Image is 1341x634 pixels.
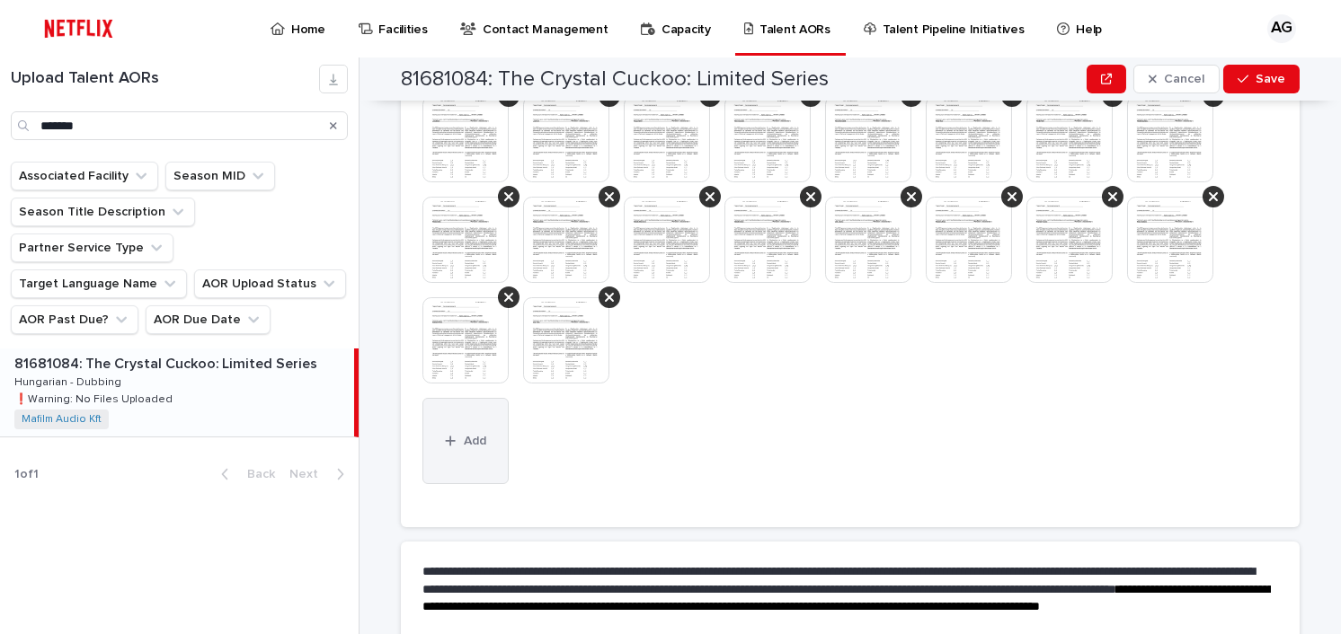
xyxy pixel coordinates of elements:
[207,466,282,482] button: Back
[22,413,102,426] a: Mafilm Audio Kft
[194,269,346,298] button: AOR Upload Status
[422,398,509,484] button: Add
[464,435,486,447] span: Add
[1223,65,1300,93] button: Save
[11,198,195,226] button: Season Title Description
[165,162,275,190] button: Season MID
[282,466,359,482] button: Next
[36,11,121,47] img: ifQbXi3ZQGMSEF7WDB7W
[289,468,329,480] span: Next
[14,373,125,389] p: Hungarian - Dubbing
[401,66,829,92] h2: 81681084: The Crystal Cuckoo: Limited Series
[11,233,173,262] button: Partner Service Type
[11,162,158,190] button: Associated Facility
[14,390,176,406] p: ❗️Warning: No Files Uploaded
[146,305,271,334] button: AOR Due Date
[11,305,138,334] button: AOR Past Due?
[14,352,321,373] p: 81681084: The Crystal Cuckoo: Limited Series
[1164,73,1204,85] span: Cancel
[236,468,275,480] span: Back
[1133,65,1220,93] button: Cancel
[11,269,187,298] button: Target Language Name
[11,69,319,89] h1: Upload Talent AORs
[1256,73,1285,85] span: Save
[11,111,348,140] input: Search
[1267,14,1296,43] div: AG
